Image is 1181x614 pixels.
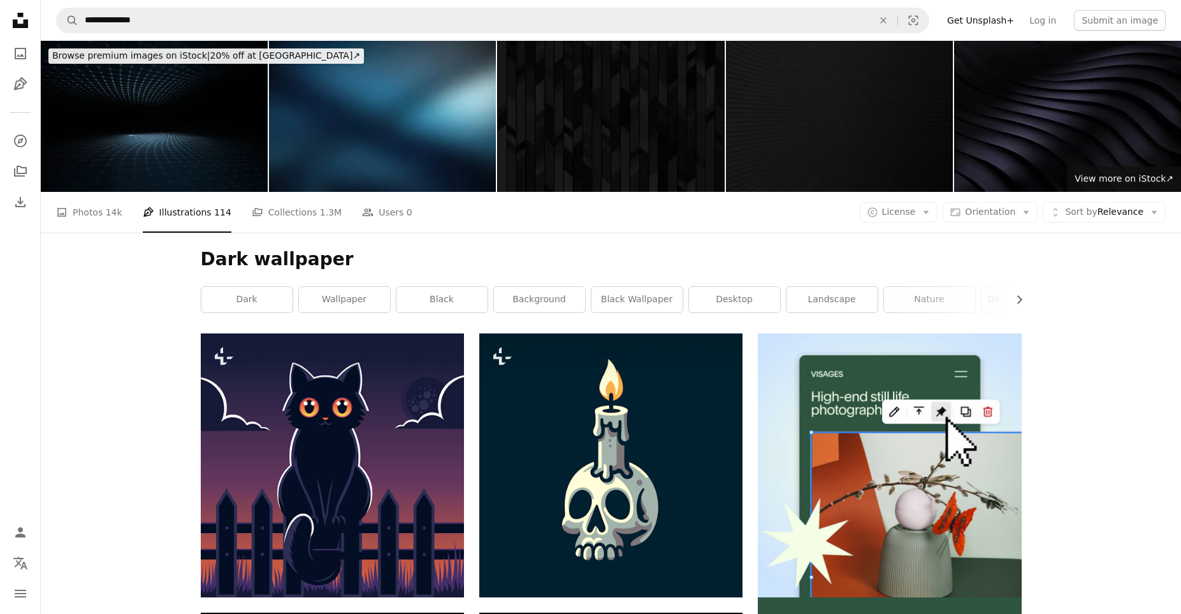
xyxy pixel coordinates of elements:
[41,41,372,71] a: Browse premium images on iStock|20% off at [GEOGRAPHIC_DATA]↗
[8,189,33,215] a: Download History
[56,8,929,33] form: Find visuals sitewide
[494,287,585,312] a: background
[869,8,897,33] button: Clear
[689,287,780,312] a: desktop
[1043,202,1166,223] button: Sort byRelevance
[8,159,33,184] a: Collections
[786,287,878,312] a: landscape
[106,205,122,219] span: 14k
[1075,173,1173,184] span: View more on iStock ↗
[252,192,342,233] a: Collections 1.3M
[8,71,33,97] a: Illustrations
[1008,287,1022,312] button: scroll list to the right
[1022,10,1064,31] a: Log in
[41,41,268,192] img: Perspective extension
[52,50,360,61] span: 20% off at [GEOGRAPHIC_DATA] ↗
[362,192,412,233] a: Users 0
[884,287,975,312] a: nature
[201,248,1022,271] h1: Dark wallpaper
[8,581,33,606] button: Menu
[758,333,1021,597] img: file-1723602894256-972c108553a7image
[299,287,390,312] a: wallpaper
[860,202,938,223] button: License
[965,207,1015,217] span: Orientation
[982,287,1073,312] a: dark mode wallpaper
[939,10,1022,31] a: Get Unsplash+
[943,202,1038,223] button: Orientation
[479,333,743,597] img: A candle with a skull on top of it
[407,205,412,219] span: 0
[269,41,496,192] img: Moody blue gradient with subtle light and dark contrasts, featuring a grainy texture that creates...
[954,41,1181,192] img: Black background. 3D abstract architecture wallpaper. Geometry cover. Wavy texture. Ripple surfac...
[8,520,33,545] a: Log in / Sign up
[882,207,916,217] span: License
[497,41,724,192] img: Black background
[1067,166,1181,192] a: View more on iStock↗
[56,192,122,233] a: Photos 14k
[8,128,33,154] a: Explore
[320,205,342,219] span: 1.3M
[8,550,33,576] button: Language
[201,287,293,312] a: dark
[1065,207,1097,217] span: Sort by
[898,8,929,33] button: Visual search
[1074,10,1166,31] button: Submit an image
[726,41,953,192] img: Abstract black background - Geometric texture
[591,287,683,312] a: black wallpaper
[396,287,488,312] a: black
[57,8,78,33] button: Search Unsplash
[52,50,210,61] span: Browse premium images on iStock |
[201,333,464,597] img: A black cat sitting on top of a fence
[479,460,743,471] a: A candle with a skull on top of it
[8,41,33,66] a: Photos
[201,460,464,471] a: A black cat sitting on top of a fence
[1065,206,1143,219] span: Relevance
